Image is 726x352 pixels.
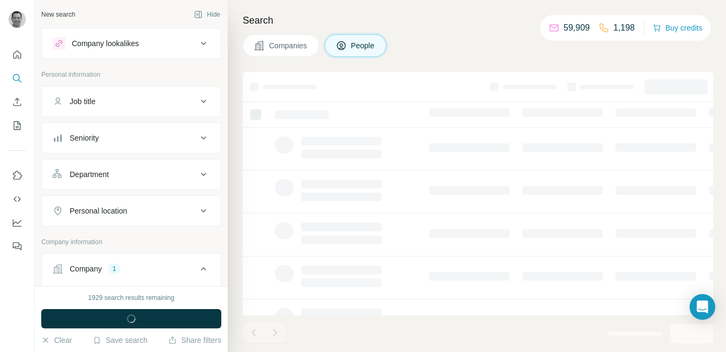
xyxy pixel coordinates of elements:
button: Job title [42,89,221,114]
span: People [351,40,376,51]
div: New search [41,10,75,19]
div: Department [70,169,109,180]
div: Company [70,263,102,274]
div: Company lookalikes [72,38,139,49]
p: 59,909 [564,21,590,34]
button: Company lookalikes [42,31,221,56]
button: Personal location [42,198,221,224]
button: Use Surfe on LinkedIn [9,166,26,185]
div: 1929 search results remaining [88,293,175,303]
div: Seniority [70,133,99,143]
p: 1,198 [613,21,635,34]
div: Job title [70,96,95,107]
button: Search [9,69,26,88]
button: Department [42,162,221,187]
button: Seniority [42,125,221,151]
button: Quick start [9,45,26,64]
button: Hide [186,6,228,23]
div: 1 [108,264,121,274]
p: Company information [41,237,221,247]
button: Save search [93,335,147,346]
button: Clear [41,335,72,346]
span: Companies [269,40,308,51]
div: Personal location [70,206,127,216]
img: Avatar [9,11,26,28]
button: Company1 [42,256,221,286]
div: Open Intercom Messenger [690,294,715,320]
button: Dashboard [9,213,26,232]
button: Feedback [9,237,26,256]
p: Personal information [41,70,221,79]
button: Use Surfe API [9,189,26,209]
button: Buy credits [653,20,702,35]
button: Enrich CSV [9,92,26,112]
button: Share filters [168,335,221,346]
h4: Search [243,13,713,28]
button: My lists [9,116,26,135]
